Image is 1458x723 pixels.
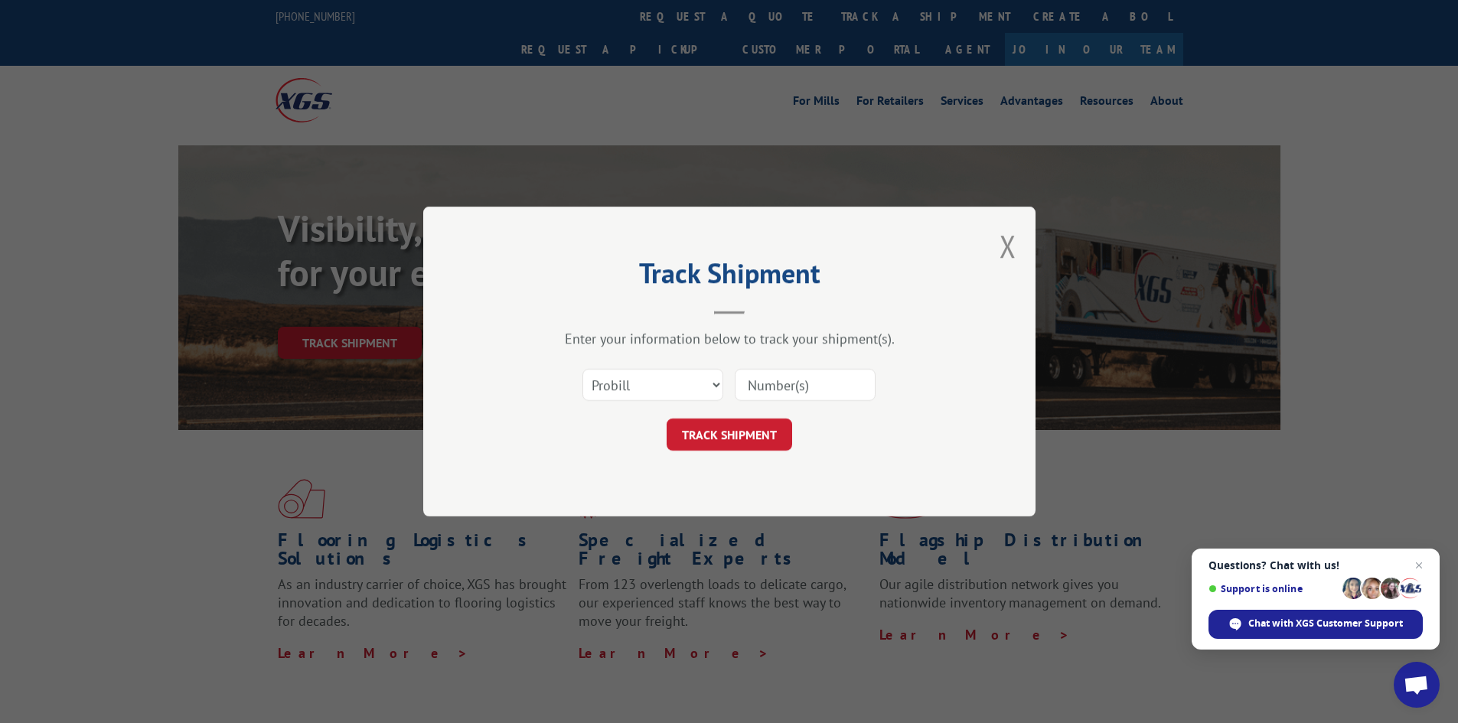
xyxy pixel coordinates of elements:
[1208,610,1423,639] div: Chat with XGS Customer Support
[500,330,959,347] div: Enter your information below to track your shipment(s).
[667,418,792,451] button: TRACK SHIPMENT
[1208,583,1337,594] span: Support is online
[1208,559,1423,572] span: Questions? Chat with us!
[500,262,959,291] h2: Track Shipment
[1000,226,1016,266] button: Close modal
[1410,556,1428,575] span: Close chat
[735,369,876,401] input: Number(s)
[1248,617,1403,630] span: Chat with XGS Customer Support
[1394,662,1440,708] div: Open chat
